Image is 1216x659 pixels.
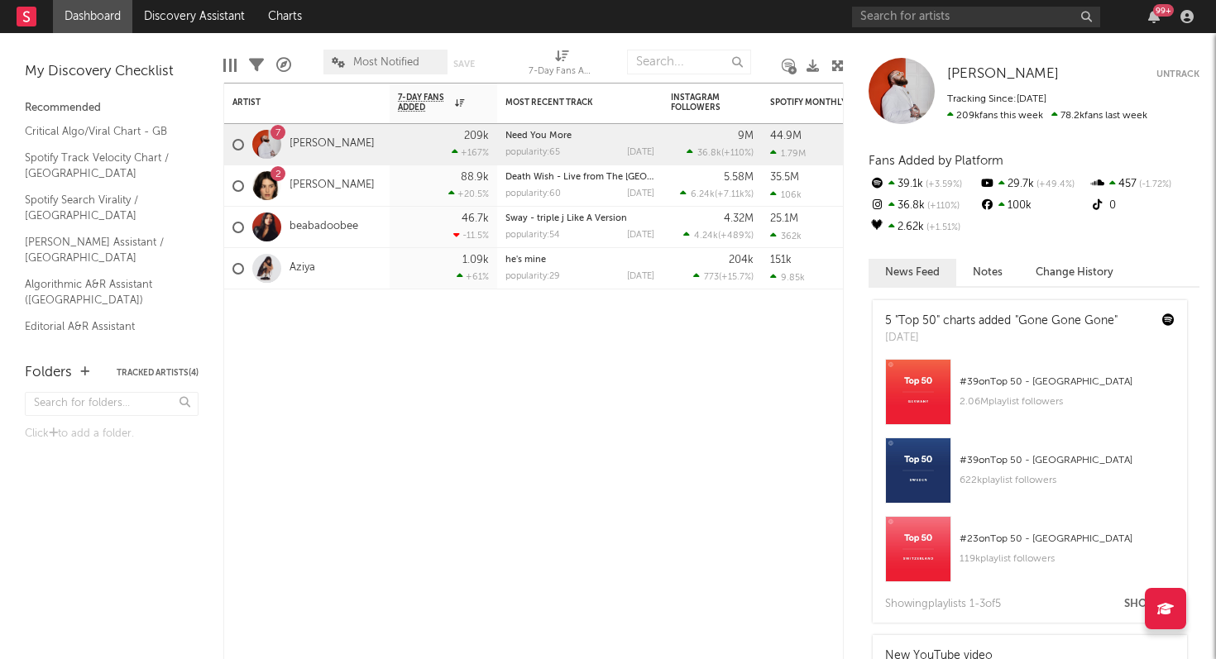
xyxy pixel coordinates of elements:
[627,148,654,157] div: [DATE]
[1148,10,1160,23] button: 99+
[290,261,315,275] a: Aziya
[25,233,182,267] a: [PERSON_NAME] Assistant / [GEOGRAPHIC_DATA]
[25,424,199,444] div: Click to add a folder.
[1089,174,1199,195] div: 457
[505,214,627,223] a: Sway - triple j Like A Version
[873,359,1187,437] a: #39onTop 50 - [GEOGRAPHIC_DATA]2.06Mplaylist followers
[627,50,751,74] input: Search...
[869,259,956,286] button: News Feed
[25,191,182,225] a: Spotify Search Virality / [GEOGRAPHIC_DATA]
[924,223,960,232] span: +1.51 %
[505,173,654,182] div: Death Wish - Live from The O2 Arena
[947,94,1046,104] span: Tracking Since: [DATE]
[704,273,719,282] span: 773
[505,255,654,265] div: he's mine
[453,60,475,69] button: Save
[25,62,199,82] div: My Discovery Checklist
[461,172,489,183] div: 88.9k
[529,41,595,89] div: 7-Day Fans Added (7-Day Fans Added)
[691,190,715,199] span: 6.24k
[947,111,1147,121] span: 78.2k fans last week
[117,369,199,377] button: Tracked Artists(4)
[770,231,802,241] div: 362k
[947,67,1059,81] span: [PERSON_NAME]
[724,149,751,158] span: +110 %
[464,131,489,141] div: 209k
[353,57,419,68] span: Most Notified
[462,255,489,265] div: 1.09k
[1137,180,1171,189] span: -1.72 %
[693,271,754,282] div: ( )
[505,131,654,141] div: Need You More
[694,232,718,241] span: 4.24k
[721,273,751,282] span: +15.7 %
[873,516,1187,595] a: #23onTop 50 - [GEOGRAPHIC_DATA]119kplaylist followers
[505,148,560,157] div: popularity: 65
[276,41,291,89] div: A&R Pipeline
[885,313,1118,330] div: 5 "Top 50" charts added
[885,595,1001,614] div: Showing playlist s 1- 3 of 5
[505,189,561,198] div: popularity: 60
[223,41,237,89] div: Edit Columns
[729,255,754,265] div: 204k
[979,195,1089,217] div: 100k
[249,41,264,89] div: Filters
[738,131,754,141] div: 9M
[448,189,489,199] div: +20.5 %
[25,363,72,383] div: Folders
[717,190,751,199] span: +7.11k %
[1015,315,1118,327] a: "Gone Gone Gone"
[770,255,792,265] div: 151k
[770,189,802,200] div: 106k
[505,98,630,107] div: Most Recent Track
[290,220,358,234] a: beabadoobee
[1153,4,1174,17] div: 99 +
[627,189,654,198] div: [DATE]
[770,213,798,224] div: 25.1M
[960,372,1175,392] div: # 39 on Top 50 - [GEOGRAPHIC_DATA]
[457,271,489,282] div: +61 %
[697,149,721,158] span: 36.8k
[505,131,572,141] a: Need You More
[947,111,1043,121] span: 209k fans this week
[873,437,1187,516] a: #39onTop 50 - [GEOGRAPHIC_DATA]622kplaylist followers
[869,217,979,238] div: 2.62k
[770,172,799,183] div: 35.5M
[770,131,802,141] div: 44.9M
[852,7,1100,27] input: Search for artists
[770,272,805,283] div: 9.85k
[452,147,489,158] div: +167 %
[770,148,806,159] div: 1.79M
[1124,599,1179,609] button: Show All
[947,66,1059,83] a: [PERSON_NAME]
[627,231,654,240] div: [DATE]
[25,392,199,416] input: Search for folders...
[724,172,754,183] div: 5.58M
[680,189,754,199] div: ( )
[960,529,1175,549] div: # 23 on Top 50 - [GEOGRAPHIC_DATA]
[925,202,960,211] span: +110 %
[869,195,979,217] div: 36.8k
[770,98,894,107] div: Spotify Monthly Listeners
[25,318,182,351] a: Editorial A&R Assistant ([GEOGRAPHIC_DATA])
[960,451,1175,470] div: # 39 on Top 50 - [GEOGRAPHIC_DATA]
[25,98,199,118] div: Recommended
[505,272,560,281] div: popularity: 29
[505,255,546,265] a: he's mine
[1019,259,1130,286] button: Change History
[687,147,754,158] div: ( )
[1089,195,1199,217] div: 0
[232,98,357,107] div: Artist
[1034,180,1075,189] span: +49.4 %
[960,470,1175,490] div: 622k playlist followers
[724,213,754,224] div: 4.32M
[923,180,962,189] span: +3.59 %
[25,149,182,183] a: Spotify Track Velocity Chart / [GEOGRAPHIC_DATA]
[869,155,1003,167] span: Fans Added by Platform
[290,137,375,151] a: [PERSON_NAME]
[671,93,729,112] div: Instagram Followers
[979,174,1089,195] div: 29.7k
[960,549,1175,569] div: 119k playlist followers
[683,230,754,241] div: ( )
[1156,66,1199,83] button: Untrack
